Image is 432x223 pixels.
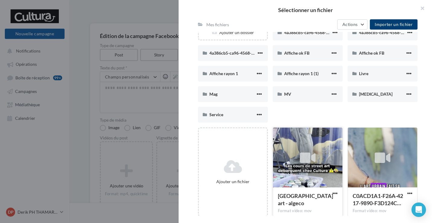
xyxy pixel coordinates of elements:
div: Format video: mov [278,208,338,214]
button: Importer un fichier [370,19,418,30]
span: 4a386cb5-ca96-4568-b2a3-4a4530d21453 (2) [284,30,371,35]
div: Ajouter un fichier [201,179,265,185]
span: Actions [342,22,357,27]
button: Actions [337,19,367,30]
span: MV [284,91,291,97]
span: Importer un fichier [375,22,413,27]
span: Service [209,112,223,117]
span: C0ACD1A1-F26A-4217-9890-F3D124C82CE2 [353,193,403,206]
span: Affiche rayon 1 (1) [284,71,319,76]
span: [MEDICAL_DATA] [359,91,392,97]
span: Mag [209,91,218,97]
span: Affiche ok FB [284,50,310,56]
span: Livre [359,71,368,76]
div: Ajouter un dossier [199,30,267,36]
h2: Sélectionner un fichier [188,7,422,13]
span: Affiche rayon 1 [209,71,238,76]
span: 4a386cb5-ca96-4568-b2a3-4a4530d21453 (4) [209,50,297,56]
div: Mes fichiers [206,22,229,28]
span: Cours de street art - algeco [278,193,333,206]
div: Format video: mov [353,208,412,214]
span: Affiche ok FB [359,50,384,56]
div: Open Intercom Messenger [411,202,426,217]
